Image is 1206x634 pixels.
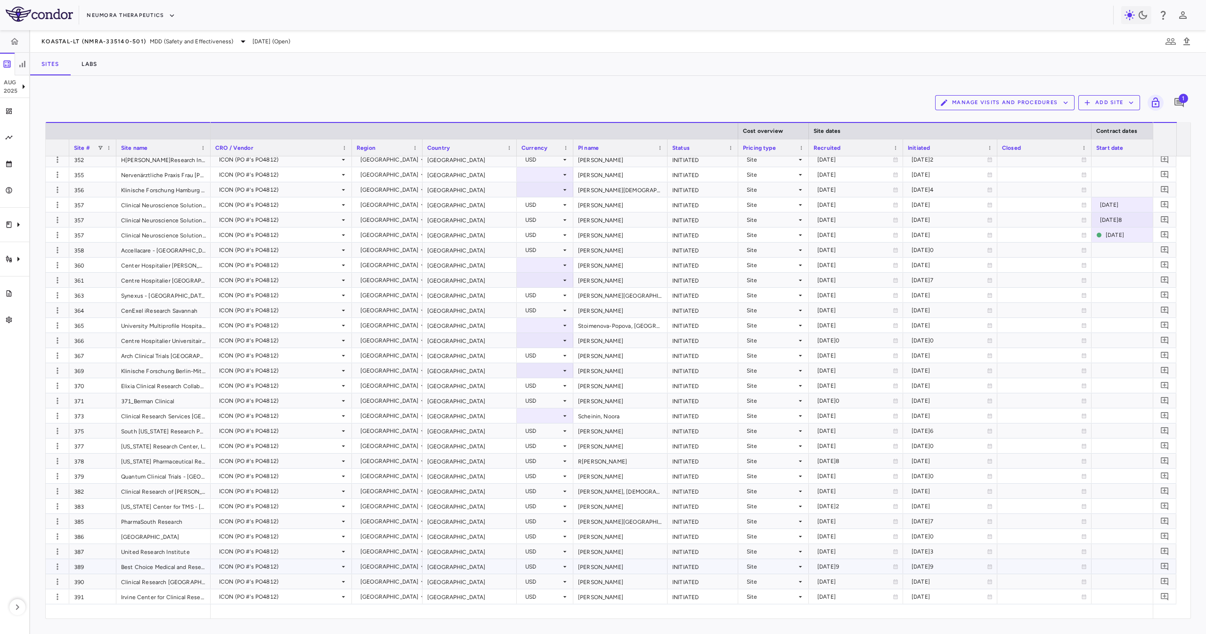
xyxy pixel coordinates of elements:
[668,182,738,197] div: INITIATED
[668,454,738,468] div: INITIATED
[357,145,375,151] span: Region
[69,393,116,408] div: 371
[672,145,690,151] span: Status
[423,318,517,333] div: [GEOGRAPHIC_DATA]
[219,228,340,243] div: ICON (PO #'s PO4812)
[912,152,987,167] div: [DATE]2
[1158,319,1171,332] button: Add comment
[4,78,18,87] p: Aug
[69,454,116,468] div: 378
[1158,545,1171,558] button: Add comment
[69,348,116,363] div: 367
[1160,170,1169,179] svg: Add comment
[817,167,893,182] div: [DATE]
[1158,183,1171,196] button: Add comment
[573,333,668,348] div: [PERSON_NAME]
[573,348,668,363] div: [PERSON_NAME]
[116,182,211,197] div: Klinische Forschung Hamburg GmbH
[1096,128,1137,134] span: Contract dates
[116,393,211,408] div: 371_Berman Clinical
[69,499,116,513] div: 383
[668,469,738,483] div: INITIATED
[70,53,108,75] button: Labs
[1160,155,1169,164] svg: Add comment
[423,333,517,348] div: [GEOGRAPHIC_DATA]
[814,145,840,151] span: Recruited
[1171,95,1187,111] button: Add comment
[668,589,738,604] div: INITIATED
[116,484,211,498] div: Clinical Research of [PERSON_NAME]
[668,288,738,302] div: INITIATED
[423,197,517,212] div: [GEOGRAPHIC_DATA]
[69,303,116,317] div: 364
[1158,515,1171,528] button: Add comment
[817,258,893,273] div: [DATE]
[573,167,668,182] div: [PERSON_NAME]
[1158,334,1171,347] button: Add comment
[668,197,738,212] div: INITIATED
[668,348,738,363] div: INITIATED
[1160,185,1169,194] svg: Add comment
[1158,560,1171,573] button: Add comment
[30,53,70,75] button: Sites
[423,423,517,438] div: [GEOGRAPHIC_DATA]
[116,469,211,483] div: Quantum Clinical Trials - [GEOGRAPHIC_DATA]
[69,514,116,528] div: 385
[1160,502,1169,511] svg: Add comment
[1160,366,1169,375] svg: Add comment
[116,333,211,348] div: Centre Hospitalier Universitaire d'Angers
[116,439,211,453] div: [US_STATE] Research Center, Inc.
[1158,500,1171,512] button: Add comment
[817,228,893,243] div: [DATE]
[69,574,116,589] div: 390
[423,363,517,378] div: [GEOGRAPHIC_DATA]
[1002,145,1021,151] span: Closed
[1160,291,1169,300] svg: Add comment
[1160,336,1169,345] svg: Add comment
[116,529,211,544] div: [GEOGRAPHIC_DATA]
[573,589,668,604] div: [PERSON_NAME]
[573,408,668,423] div: Scheinin, Noora
[69,258,116,272] div: 360
[1160,396,1169,405] svg: Add comment
[573,544,668,559] div: [PERSON_NAME]
[668,258,738,272] div: INITIATED
[747,243,797,258] div: Site
[116,318,211,333] div: University Multiprofile Hospital For Active Treatment [PERSON_NAME] EAD
[1100,197,1175,212] div: [DATE]
[1158,439,1171,452] button: Add comment
[573,529,668,544] div: [PERSON_NAME]
[573,152,668,167] div: [PERSON_NAME]
[1160,230,1169,239] svg: Add comment
[814,128,841,134] span: Site dates
[668,243,738,257] div: INITIATED
[1158,485,1171,497] button: Add comment
[1160,562,1169,571] svg: Add comment
[668,514,738,528] div: INITIATED
[1160,577,1169,586] svg: Add comment
[1160,260,1169,269] svg: Add comment
[69,423,116,438] div: 375
[69,484,116,498] div: 382
[219,167,340,182] div: ICON (PO #'s PO4812)
[219,243,340,258] div: ICON (PO #'s PO4812)
[116,258,211,272] div: Center Hospitalier [PERSON_NAME]
[1158,590,1171,603] button: Add comment
[1160,487,1169,496] svg: Add comment
[360,152,419,167] div: [GEOGRAPHIC_DATA]
[116,423,211,438] div: South [US_STATE] Research Phase I-IV
[817,273,893,288] div: [DATE]
[817,288,893,303] div: [DATE]
[116,228,211,242] div: Clinical Neuroscience Solutions - [GEOGRAPHIC_DATA]
[116,303,211,317] div: CenExel iResearch Savannah
[1096,145,1124,151] span: Start date
[74,145,90,151] span: Site #
[668,363,738,378] div: INITIATED
[912,228,987,243] div: [DATE]
[423,228,517,242] div: [GEOGRAPHIC_DATA]
[219,152,340,167] div: ICON (PO #'s PO4812)
[69,439,116,453] div: 377
[1158,530,1171,543] button: Add comment
[1100,212,1175,228] div: [DATE]8
[912,243,987,258] div: [DATE]0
